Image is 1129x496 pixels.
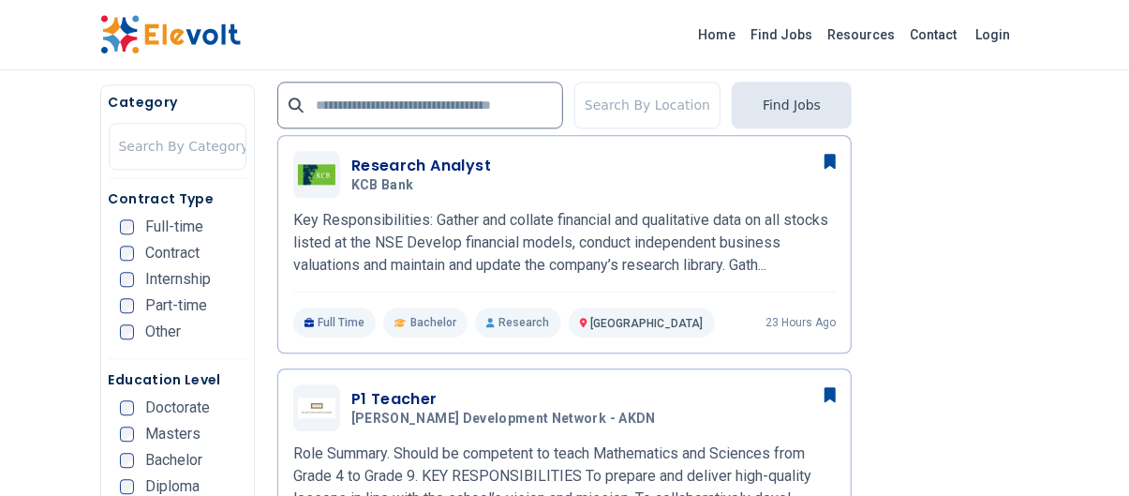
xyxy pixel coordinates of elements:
a: Home [691,20,744,50]
input: Other [120,324,135,339]
span: Bachelor [410,315,456,330]
h3: P1 Teacher [351,388,663,411]
span: Part-time [145,298,207,313]
span: Doctorate [145,400,210,415]
img: Elevolt [100,15,241,54]
input: Full-time [120,219,135,234]
input: Masters [120,427,135,442]
span: KCB Bank [351,177,414,194]
h5: Category [109,93,246,112]
input: Doctorate [120,400,135,415]
span: Bachelor [145,453,202,468]
span: Full-time [145,219,203,234]
span: [GEOGRAPHIC_DATA] [591,317,704,330]
p: Key Responsibilities: Gather and collate financial and qualitative data on all stocks listed at t... [293,209,836,277]
img: Aga Khan Development Network - AKDN [298,398,335,419]
input: Contract [120,246,135,261]
span: Other [145,324,181,339]
h5: Contract Type [109,189,246,208]
p: Research [475,308,560,338]
input: Bachelor [120,453,135,468]
span: Masters [145,427,201,442]
a: Find Jobs [744,20,821,50]
h3: Research Analyst [351,155,491,177]
img: KCB Bank [298,164,335,185]
h5: Education Level [109,370,246,389]
a: KCB BankResearch AnalystKCB BankKey Responsibilities: Gather and collate financial and qualitativ... [293,151,836,338]
a: Resources [821,20,903,50]
input: Part-time [120,298,135,313]
input: Diploma [120,479,135,494]
span: [PERSON_NAME] Development Network - AKDN [351,411,656,428]
input: Internship [120,272,135,287]
p: Full Time [293,308,377,338]
span: Contract [145,246,200,261]
a: Login [965,16,1022,53]
a: Contact [903,20,965,50]
span: Internship [145,272,211,287]
p: 23 hours ago [765,315,836,330]
button: Find Jobs [732,82,852,128]
span: Diploma [145,479,200,494]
